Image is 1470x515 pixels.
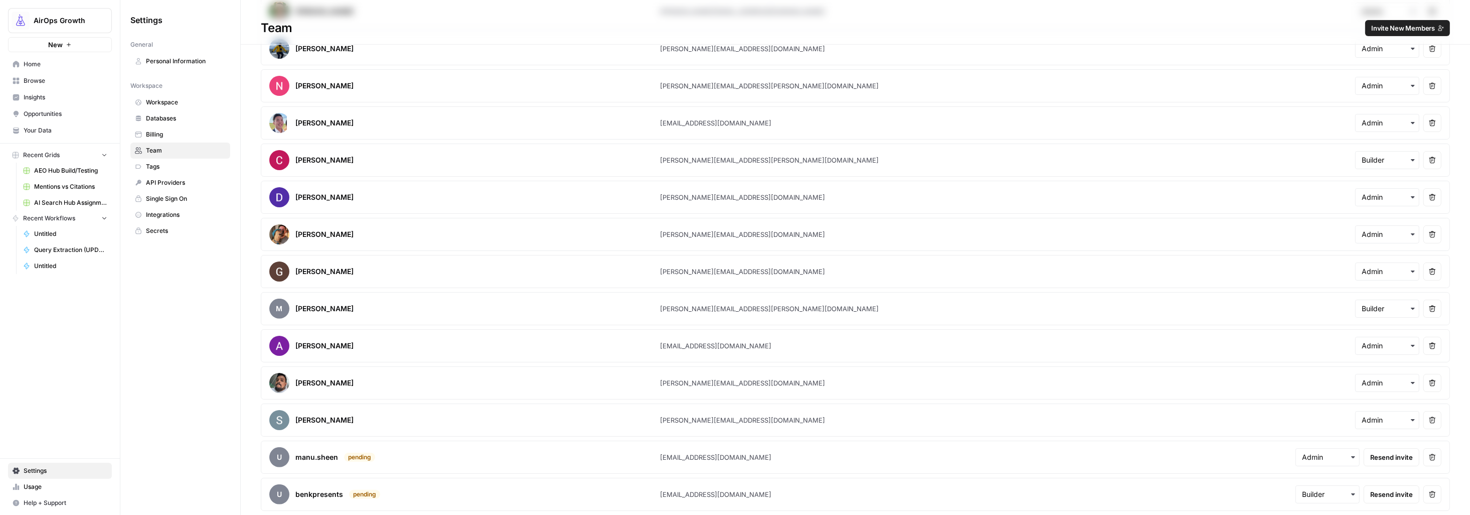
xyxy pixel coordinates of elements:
[295,118,354,128] div: [PERSON_NAME]
[8,89,112,105] a: Insights
[8,495,112,511] button: Help + Support
[24,466,107,475] span: Settings
[295,44,354,54] div: [PERSON_NAME]
[269,113,287,133] img: avatar
[1364,485,1419,503] button: Resend invite
[24,498,107,507] span: Help + Support
[24,76,107,85] span: Browse
[1362,118,1413,128] input: Admin
[146,226,226,235] span: Secrets
[8,122,112,139] a: Your Data
[660,304,879,314] div: [PERSON_NAME][EMAIL_ADDRESS][PERSON_NAME][DOMAIN_NAME]
[8,106,112,122] a: Opportunities
[269,373,289,393] img: avatar
[34,16,94,26] span: AirOps Growth
[8,148,112,163] button: Recent Grids
[34,262,107,271] span: Untitled
[295,452,338,462] div: manu.sheen
[130,110,230,126] a: Databases
[660,415,825,425] div: [PERSON_NAME][EMAIL_ADDRESS][DOMAIN_NAME]
[34,198,107,207] span: AI Search Hub Assignments
[146,57,226,66] span: Personal Information
[19,179,112,195] a: Mentions vs Citations
[1370,452,1413,462] span: Resend invite
[349,490,380,499] div: pending
[34,245,107,254] span: Query Extraction (UPDATES EXISTING RECORD - Do not alter)
[660,155,879,165] div: [PERSON_NAME][EMAIL_ADDRESS][PERSON_NAME][DOMAIN_NAME]
[1362,155,1413,165] input: Builder
[344,453,375,462] div: pending
[1362,192,1413,202] input: Admin
[660,267,825,277] div: [PERSON_NAME][EMAIL_ADDRESS][DOMAIN_NAME]
[24,109,107,118] span: Opportunities
[269,336,289,356] img: avatar
[1371,23,1435,33] span: Invite New Members
[295,155,354,165] div: [PERSON_NAME]
[23,214,75,223] span: Recent Workflows
[130,191,230,207] a: Single Sign On
[130,207,230,223] a: Integrations
[130,159,230,175] a: Tags
[23,151,60,160] span: Recent Grids
[269,150,289,170] img: avatar
[295,229,354,239] div: [PERSON_NAME]
[146,210,226,219] span: Integrations
[1362,341,1413,351] input: Admin
[269,76,289,96] img: avatar
[295,415,354,425] div: [PERSON_NAME]
[660,341,771,351] div: [EMAIL_ADDRESS][DOMAIN_NAME]
[269,410,289,430] img: avatar
[660,378,825,388] div: [PERSON_NAME][EMAIL_ADDRESS][DOMAIN_NAME]
[19,258,112,274] a: Untitled
[19,226,112,242] a: Untitled
[146,194,226,203] span: Single Sign On
[1362,229,1413,239] input: Admin
[1370,489,1413,499] span: Resend invite
[1362,44,1413,54] input: Admin
[1364,448,1419,466] button: Resend invite
[130,94,230,110] a: Workspace
[130,223,230,239] a: Secrets
[19,163,112,179] a: AEO Hub Build/Testing
[48,40,63,50] span: New
[1362,415,1413,425] input: Admin
[146,98,226,107] span: Workspace
[1362,267,1413,277] input: Admin
[1362,304,1413,314] input: Builder
[269,299,289,319] span: M
[295,341,354,351] div: [PERSON_NAME]
[146,146,226,155] span: Team
[24,126,107,135] span: Your Data
[295,81,354,91] div: [PERSON_NAME]
[130,175,230,191] a: API Providers
[295,267,354,277] div: [PERSON_NAME]
[660,452,771,462] div: [EMAIL_ADDRESS][DOMAIN_NAME]
[660,489,771,499] div: [EMAIL_ADDRESS][DOMAIN_NAME]
[660,118,771,128] div: [EMAIL_ADDRESS][DOMAIN_NAME]
[130,40,153,49] span: General
[12,12,30,30] img: AirOps Growth Logo
[660,81,879,91] div: [PERSON_NAME][EMAIL_ADDRESS][PERSON_NAME][DOMAIN_NAME]
[146,162,226,171] span: Tags
[295,489,343,499] div: benkpresents
[24,60,107,69] span: Home
[130,126,230,143] a: Billing
[130,143,230,159] a: Team
[295,378,354,388] div: [PERSON_NAME]
[8,73,112,89] a: Browse
[130,81,162,90] span: Workspace
[1365,20,1450,36] button: Invite New Members
[19,195,112,211] a: AI Search Hub Assignments
[269,262,289,282] img: avatar
[660,44,825,54] div: [PERSON_NAME][EMAIL_ADDRESS][DOMAIN_NAME]
[34,182,107,191] span: Mentions vs Citations
[1302,489,1353,499] input: Builder
[130,14,162,26] span: Settings
[1362,378,1413,388] input: Admin
[8,479,112,495] a: Usage
[146,114,226,123] span: Databases
[24,482,107,491] span: Usage
[295,304,354,314] div: [PERSON_NAME]
[8,463,112,479] a: Settings
[8,211,112,226] button: Recent Workflows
